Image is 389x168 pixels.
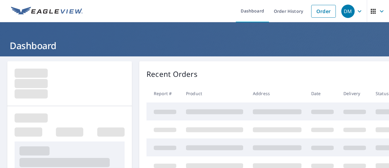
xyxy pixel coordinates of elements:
[311,5,336,18] a: Order
[306,84,339,102] th: Date
[11,7,83,16] img: EV Logo
[181,84,248,102] th: Product
[146,69,198,80] p: Recent Orders
[146,84,181,102] th: Report #
[339,84,371,102] th: Delivery
[248,84,306,102] th: Address
[7,39,382,52] h1: Dashboard
[341,5,355,18] div: DM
